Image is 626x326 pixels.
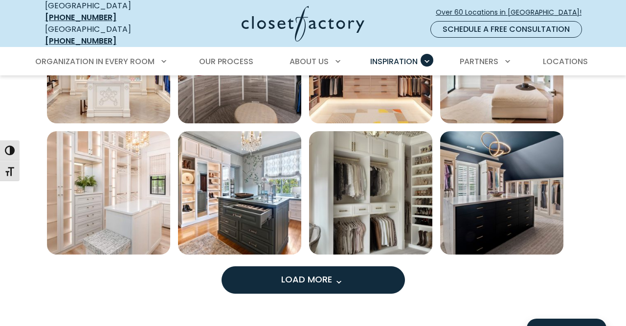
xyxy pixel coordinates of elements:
span: Locations [543,56,588,67]
a: Open inspiration gallery to preview enlarged image [309,131,432,255]
span: Organization in Every Room [35,56,155,67]
span: Inspiration [370,56,418,67]
button: Load more inspiration gallery images [222,266,405,294]
span: Load More [281,273,345,285]
span: Partners [460,56,498,67]
a: [PHONE_NUMBER] [45,12,116,23]
img: Closet Factory Logo [242,6,364,42]
a: [PHONE_NUMBER] [45,35,116,47]
a: Open inspiration gallery to preview enlarged image [47,131,170,255]
span: About Us [290,56,329,67]
div: [GEOGRAPHIC_DATA] [45,23,165,47]
a: Over 60 Locations in [GEOGRAPHIC_DATA]! [435,4,590,21]
a: Schedule a Free Consultation [430,21,582,38]
nav: Primary Menu [28,48,598,75]
span: Our Process [199,56,253,67]
img: White custom closet shelving, open shelving for shoes, and dual hanging sections for a curated wa... [309,131,432,255]
img: Luxury closet withLED-lit shelving, Raised Panel drawers, a mirrored vanity, and adjustable shoe ... [47,131,170,255]
a: Open inspiration gallery to preview enlarged image [440,131,563,255]
span: Over 60 Locations in [GEOGRAPHIC_DATA]! [436,7,589,18]
a: Open inspiration gallery to preview enlarged image [178,131,301,255]
img: Dressing room featuring central island with velvet jewelry drawers, LED lighting, elite toe stops... [178,131,301,255]
img: Wardrobe closet with all glass door fronts and black central island with flat front door faces an... [440,131,563,255]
